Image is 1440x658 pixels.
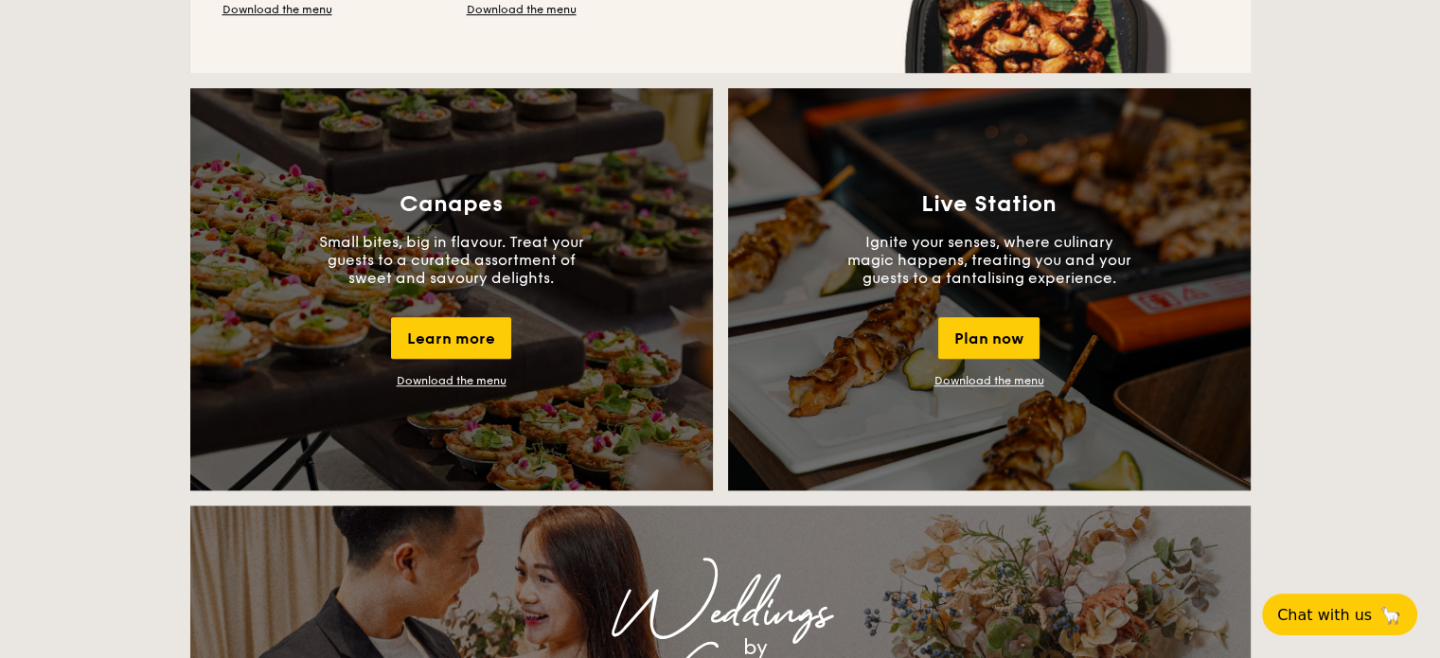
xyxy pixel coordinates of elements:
div: Plan now [938,317,1040,359]
h3: Canapes [400,191,503,218]
button: Chat with us🦙 [1262,594,1417,635]
p: Ignite your senses, where culinary magic happens, treating you and your guests to a tantalising e... [847,233,1131,287]
a: Download the menu [934,374,1044,387]
div: Learn more [391,317,511,359]
a: Download the menu [397,374,507,387]
span: Chat with us [1277,606,1372,624]
a: Download the menu [213,2,342,17]
div: Weddings [357,596,1084,631]
p: Small bites, big in flavour. Treat your guests to a curated assortment of sweet and savoury delig... [310,233,594,287]
a: Download the menu [457,2,586,17]
h3: Live Station [921,191,1057,218]
span: 🦙 [1379,604,1402,626]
